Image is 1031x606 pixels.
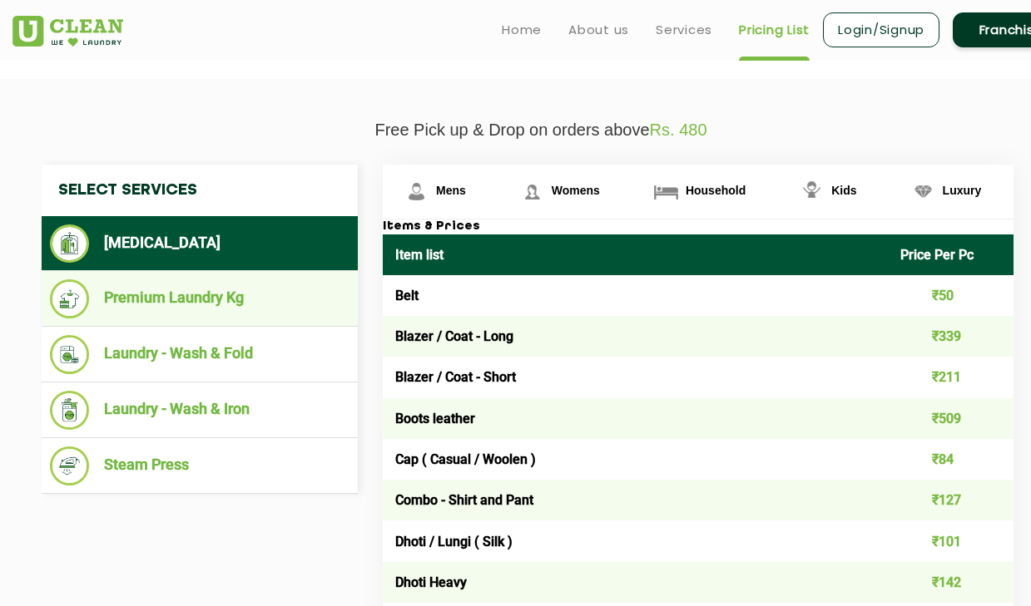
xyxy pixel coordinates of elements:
[909,177,938,206] img: Luxury
[436,184,466,197] span: Mens
[831,184,856,197] span: Kids
[888,562,1014,603] td: ₹142
[12,16,123,47] img: UClean Laundry and Dry Cleaning
[888,480,1014,520] td: ₹127
[888,357,1014,397] td: ₹211
[50,391,349,430] li: Laundry - Wash & Iron
[50,391,89,430] img: Laundry - Wash & Iron
[402,177,431,206] img: Mens
[650,121,707,139] span: Rs. 480
[383,398,888,439] td: Boots leather
[50,446,349,485] li: Steam Press
[383,219,1014,234] h3: Items & Prices
[888,398,1014,439] td: ₹509
[383,275,888,316] td: Belt
[568,20,629,40] a: About us
[888,275,1014,316] td: ₹50
[943,184,982,197] span: Luxury
[383,480,888,520] td: Combo - Shirt and Pant
[383,316,888,357] td: Blazer / Coat - Long
[823,12,939,47] a: Login/Signup
[888,316,1014,357] td: ₹339
[50,446,89,485] img: Steam Press
[50,224,349,263] li: [MEDICAL_DATA]
[552,184,600,197] span: Womens
[50,335,89,374] img: Laundry - Wash & Fold
[518,177,547,206] img: Womens
[739,20,810,40] a: Pricing List
[383,439,888,480] td: Cap ( Casual / Woolen )
[888,439,1014,480] td: ₹84
[383,520,888,561] td: Dhoti / Lungi ( Silk )
[797,177,826,206] img: Kids
[42,165,358,216] h4: Select Services
[652,177,681,206] img: Household
[50,224,89,263] img: Dry Cleaning
[888,234,1014,275] th: Price Per Pc
[383,357,888,397] td: Blazer / Coat - Short
[383,562,888,603] td: Dhoti Heavy
[50,279,89,318] img: Premium Laundry Kg
[502,20,542,40] a: Home
[888,520,1014,561] td: ₹101
[656,20,712,40] a: Services
[686,184,746,197] span: Household
[50,279,349,318] li: Premium Laundry Kg
[50,335,349,374] li: Laundry - Wash & Fold
[383,234,888,275] th: Item list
